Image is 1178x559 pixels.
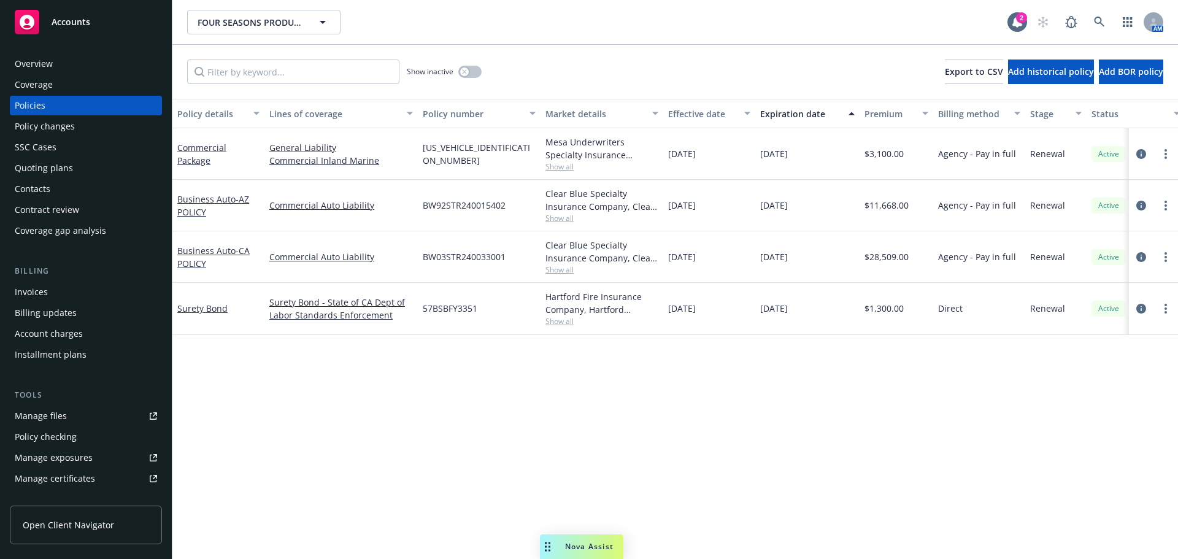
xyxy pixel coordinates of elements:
[269,296,413,322] a: Surety Bond - State of CA Dept of Labor Standards Enforcement
[1099,66,1163,77] span: Add BOR policy
[668,199,696,212] span: [DATE]
[541,99,663,128] button: Market details
[860,99,933,128] button: Premium
[423,141,536,167] span: [US_VEHICLE_IDENTIFICATION_NUMBER]
[15,96,45,115] div: Policies
[760,147,788,160] span: [DATE]
[760,250,788,263] span: [DATE]
[1030,250,1065,263] span: Renewal
[15,158,73,178] div: Quoting plans
[545,213,658,223] span: Show all
[15,345,87,364] div: Installment plans
[1091,107,1166,120] div: Status
[52,17,90,27] span: Accounts
[15,137,56,157] div: SSC Cases
[938,302,963,315] span: Direct
[668,302,696,315] span: [DATE]
[10,117,162,136] a: Policy changes
[15,303,77,323] div: Billing updates
[23,519,114,531] span: Open Client Navigator
[269,199,413,212] a: Commercial Auto Liability
[1087,10,1112,34] a: Search
[668,107,737,120] div: Effective date
[264,99,418,128] button: Lines of coverage
[1158,147,1173,161] a: more
[668,250,696,263] span: [DATE]
[545,107,645,120] div: Market details
[15,179,50,199] div: Contacts
[864,250,909,263] span: $28,509.00
[198,16,304,29] span: FOUR SEASONS PRODUCE PACKING CO., INC.
[10,448,162,468] span: Manage exposures
[760,199,788,212] span: [DATE]
[938,199,1016,212] span: Agency - Pay in full
[10,137,162,157] a: SSC Cases
[15,282,48,302] div: Invoices
[269,154,413,167] a: Commercial Inland Marine
[545,239,658,264] div: Clear Blue Specialty Insurance Company, Clear Blue Insurance Group, Risk Transfer Partners
[10,179,162,199] a: Contacts
[15,427,77,447] div: Policy checking
[945,60,1003,84] button: Export to CSV
[540,534,555,559] div: Drag to move
[938,250,1016,263] span: Agency - Pay in full
[545,161,658,172] span: Show all
[545,290,658,316] div: Hartford Fire Insurance Company, Hartford Insurance Group
[15,221,106,241] div: Coverage gap analysis
[177,193,249,218] a: Business Auto
[1030,302,1065,315] span: Renewal
[760,302,788,315] span: [DATE]
[423,302,477,315] span: 57BSBFY3351
[565,541,614,552] span: Nova Assist
[187,60,399,84] input: Filter by keyword...
[269,250,413,263] a: Commercial Auto Liability
[15,448,93,468] div: Manage exposures
[1099,60,1163,84] button: Add BOR policy
[15,490,77,509] div: Manage claims
[423,199,506,212] span: BW92STR240015402
[10,282,162,302] a: Invoices
[1134,301,1149,316] a: circleInformation
[10,265,162,277] div: Billing
[423,250,506,263] span: BW03STR240033001
[15,75,53,94] div: Coverage
[1008,66,1094,77] span: Add historical policy
[864,199,909,212] span: $11,668.00
[1158,198,1173,213] a: more
[10,54,162,74] a: Overview
[269,107,399,120] div: Lines of coverage
[663,99,755,128] button: Effective date
[1096,252,1121,263] span: Active
[1096,148,1121,160] span: Active
[423,107,522,120] div: Policy number
[545,136,658,161] div: Mesa Underwriters Specialty Insurance Company, Selective Insurance Group, XPT Specialty
[177,245,250,269] span: - CA POLICY
[1134,198,1149,213] a: circleInformation
[407,66,453,77] span: Show inactive
[15,117,75,136] div: Policy changes
[418,99,541,128] button: Policy number
[1030,107,1068,120] div: Stage
[540,534,623,559] button: Nova Assist
[668,147,696,160] span: [DATE]
[10,490,162,509] a: Manage claims
[15,200,79,220] div: Contract review
[10,345,162,364] a: Installment plans
[269,141,413,154] a: General Liability
[1016,12,1027,23] div: 2
[10,324,162,344] a: Account charges
[864,302,904,315] span: $1,300.00
[1031,10,1055,34] a: Start snowing
[10,221,162,241] a: Coverage gap analysis
[864,107,915,120] div: Premium
[10,200,162,220] a: Contract review
[10,158,162,178] a: Quoting plans
[933,99,1025,128] button: Billing method
[10,427,162,447] a: Policy checking
[177,142,226,166] a: Commercial Package
[545,187,658,213] div: Clear Blue Specialty Insurance Company, Clear Blue Insurance Group, Risk Transfer Partners
[1158,250,1173,264] a: more
[938,107,1007,120] div: Billing method
[177,193,249,218] span: - AZ POLICY
[15,406,67,426] div: Manage files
